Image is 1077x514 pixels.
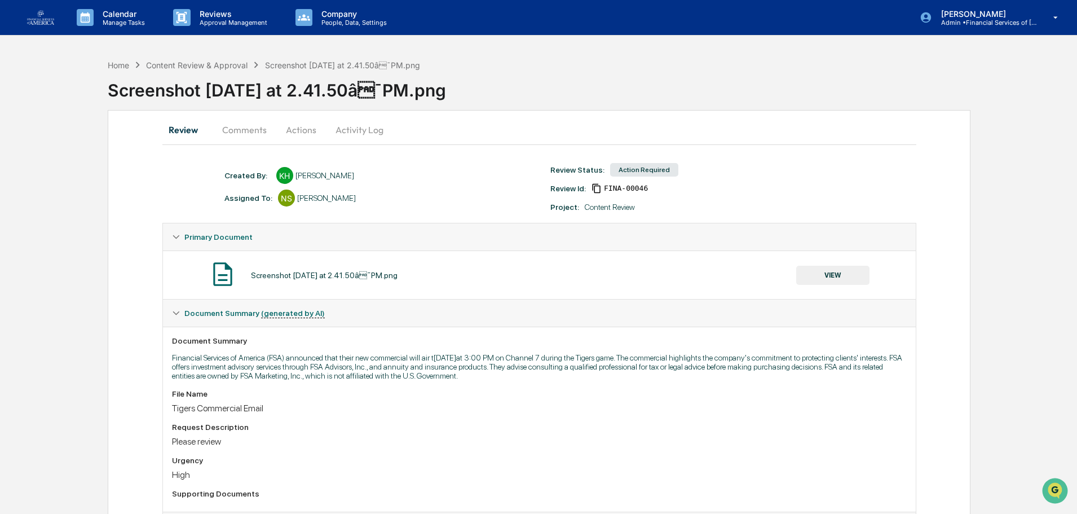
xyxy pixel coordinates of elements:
[146,60,248,70] div: Content Review & Approval
[172,469,907,480] div: High
[23,164,71,175] span: Data Lookup
[932,19,1037,27] p: Admin • Financial Services of [GEOGRAPHIC_DATA]
[162,116,213,143] button: Review
[94,9,151,19] p: Calendar
[276,116,326,143] button: Actions
[172,353,907,380] p: Financial Services of America (FSA) announced that their new commercial will air t[DATE]at 3:00 P...
[312,19,392,27] p: People, Data, Settings
[224,194,272,203] div: Assigned To:
[1041,477,1071,507] iframe: Open customer support
[163,327,916,512] div: Document Summary (generated by AI)
[550,165,604,174] div: Review Status:
[932,9,1037,19] p: [PERSON_NAME]
[251,271,398,280] div: Screenshot [DATE] at 2.41.50â¯PM.png
[610,163,678,177] div: Action Required
[77,138,144,158] a: 🗄️Attestations
[585,203,635,212] div: Content Review
[108,60,129,70] div: Home
[172,436,907,447] div: Please review
[326,116,392,143] button: Activity Log
[163,251,916,299] div: Primary Document
[192,90,205,103] button: Start new chat
[7,138,77,158] a: 🖐️Preclearance
[265,60,420,70] div: Screenshot [DATE] at 2.41.50â¯PM.png
[38,86,185,98] div: Start new chat
[312,9,392,19] p: Company
[80,191,136,200] a: Powered byPylon
[11,24,205,42] p: How can we help?
[184,309,325,318] span: Document Summary
[604,184,648,193] span: 5f3757cf-f047-4f8e-8b04-235f74366f49
[94,19,151,27] p: Manage Tasks
[261,309,325,318] u: (generated by AI)
[191,19,273,27] p: Approval Management
[224,171,271,180] div: Created By: ‎ ‎
[276,167,293,184] div: KH
[7,159,76,179] a: 🔎Data Lookup
[209,260,237,288] img: Document Icon
[23,142,73,153] span: Preclearance
[27,10,54,25] img: logo
[278,190,295,207] div: NS
[172,489,907,498] div: Supporting Documents
[550,203,579,212] div: Project:
[191,9,273,19] p: Reviews
[213,116,276,143] button: Comments
[93,142,140,153] span: Attestations
[796,266,869,285] button: VIEW
[172,423,907,432] div: Request Description
[172,389,907,398] div: File Name
[297,194,356,203] div: [PERSON_NAME]
[11,165,20,174] div: 🔎
[11,86,32,107] img: 1746055101610-c473b297-6a78-478c-a979-82029cc54cd1
[295,171,354,180] div: [PERSON_NAME]
[82,143,91,152] div: 🗄️
[162,116,916,143] div: secondary tabs example
[112,191,136,200] span: Pylon
[550,184,586,193] div: Review Id:
[184,232,253,241] span: Primary Document
[38,98,143,107] div: We're available if you need us!
[163,223,916,251] div: Primary Document
[172,336,907,345] div: Document Summary
[108,71,1077,100] div: Screenshot [DATE] at 2.41.50â¯PM.png
[172,456,907,465] div: Urgency
[163,300,916,327] div: Document Summary (generated by AI)
[172,403,907,414] div: Tigers Commercial Email
[11,143,20,152] div: 🖐️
